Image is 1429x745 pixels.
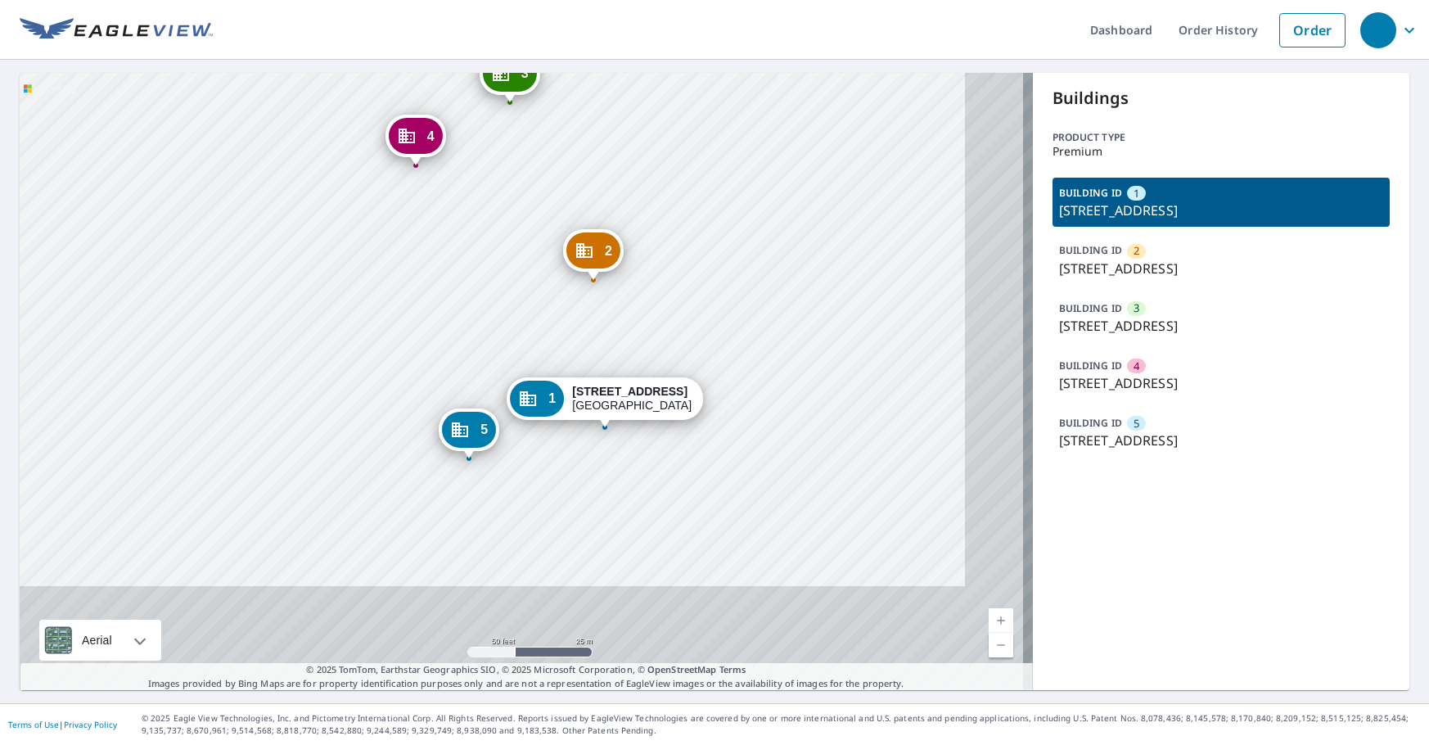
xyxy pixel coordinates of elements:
[77,620,117,661] div: Aerial
[572,385,692,413] div: [GEOGRAPHIC_DATA]
[605,245,612,257] span: 2
[385,115,446,165] div: Dropped pin, building 4, Commercial property, 770 W Elkcam Circle Marco Island, FL 34145
[1059,373,1384,393] p: [STREET_ADDRESS]
[647,663,716,675] a: OpenStreetMap
[39,620,161,661] div: Aerial
[427,130,435,142] span: 4
[1059,243,1122,257] p: BUILDING ID
[563,229,624,280] div: Dropped pin, building 2, Commercial property, 750 W Elkcam Cir Marco Island, FL 34145
[1059,416,1122,430] p: BUILDING ID
[1134,416,1139,431] span: 5
[989,633,1013,657] a: Current Level 19, Zoom Out
[1134,186,1139,201] span: 1
[142,712,1421,737] p: © 2025 Eagle View Technologies, Inc. and Pictometry International Corp. All Rights Reserved. Repo...
[1059,316,1384,336] p: [STREET_ADDRESS]
[1053,145,1391,158] p: Premium
[64,719,117,730] a: Privacy Policy
[480,52,540,103] div: Dropped pin, building 3, Commercial property, 770 W Elkcam Circle Marco Island, FL 34145
[20,18,213,43] img: EV Logo
[1134,359,1139,374] span: 4
[521,67,529,79] span: 3
[1059,201,1384,220] p: [STREET_ADDRESS]
[719,663,746,675] a: Terms
[1134,300,1139,316] span: 3
[572,385,687,398] strong: [STREET_ADDRESS]
[548,392,556,404] span: 1
[1053,86,1391,111] p: Buildings
[1053,130,1391,145] p: Product type
[20,663,1033,690] p: Images provided by Bing Maps are for property identification purposes only and are not a represen...
[1059,259,1384,278] p: [STREET_ADDRESS]
[507,377,703,428] div: Dropped pin, building 1, Commercial property, 730 W Elkcam Cir Marco Island, FL 34145
[1059,186,1122,200] p: BUILDING ID
[1059,301,1122,315] p: BUILDING ID
[480,423,488,436] span: 5
[8,719,59,730] a: Terms of Use
[439,409,499,459] div: Dropped pin, building 5, Commercial property, 750 W Elkcam Circle Marco Island, FL 34145-2212
[1059,431,1384,450] p: [STREET_ADDRESS]
[1059,359,1122,372] p: BUILDING ID
[1134,243,1139,259] span: 2
[989,608,1013,633] a: Current Level 19, Zoom In
[306,663,746,677] span: © 2025 TomTom, Earthstar Geographics SIO, © 2025 Microsoft Corporation, ©
[1279,13,1346,47] a: Order
[8,720,117,729] p: |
